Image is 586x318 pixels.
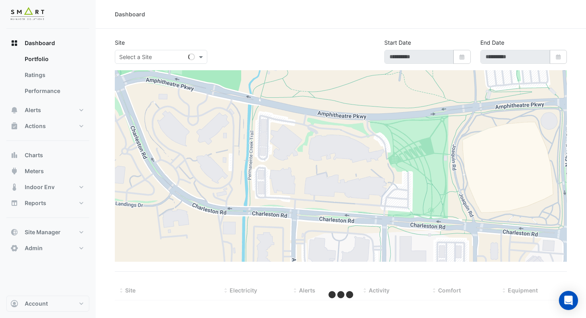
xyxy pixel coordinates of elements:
[25,199,46,207] span: Reports
[6,102,89,118] button: Alerts
[6,118,89,134] button: Actions
[25,167,44,175] span: Meters
[6,240,89,256] button: Admin
[6,224,89,240] button: Site Manager
[559,291,578,310] div: Open Intercom Messenger
[10,6,45,22] img: Company Logo
[6,35,89,51] button: Dashboard
[25,183,55,191] span: Indoor Env
[125,287,136,294] span: Site
[25,122,46,130] span: Actions
[384,38,411,47] label: Start Date
[438,287,461,294] span: Comfort
[6,296,89,312] button: Account
[299,287,315,294] span: Alerts
[6,147,89,163] button: Charts
[10,167,18,175] app-icon: Meters
[25,39,55,47] span: Dashboard
[25,300,48,308] span: Account
[10,183,18,191] app-icon: Indoor Env
[18,83,89,99] a: Performance
[18,51,89,67] a: Portfolio
[6,51,89,102] div: Dashboard
[115,10,145,18] div: Dashboard
[480,38,504,47] label: End Date
[25,106,41,114] span: Alerts
[10,244,18,252] app-icon: Admin
[508,287,538,294] span: Equipment
[10,199,18,207] app-icon: Reports
[10,106,18,114] app-icon: Alerts
[25,151,43,159] span: Charts
[10,122,18,130] app-icon: Actions
[6,163,89,179] button: Meters
[10,151,18,159] app-icon: Charts
[6,195,89,211] button: Reports
[25,228,61,236] span: Site Manager
[10,39,18,47] app-icon: Dashboard
[18,67,89,83] a: Ratings
[369,287,389,294] span: Activity
[115,38,125,47] label: Site
[6,179,89,195] button: Indoor Env
[25,244,43,252] span: Admin
[10,228,18,236] app-icon: Site Manager
[230,287,257,294] span: Electricity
